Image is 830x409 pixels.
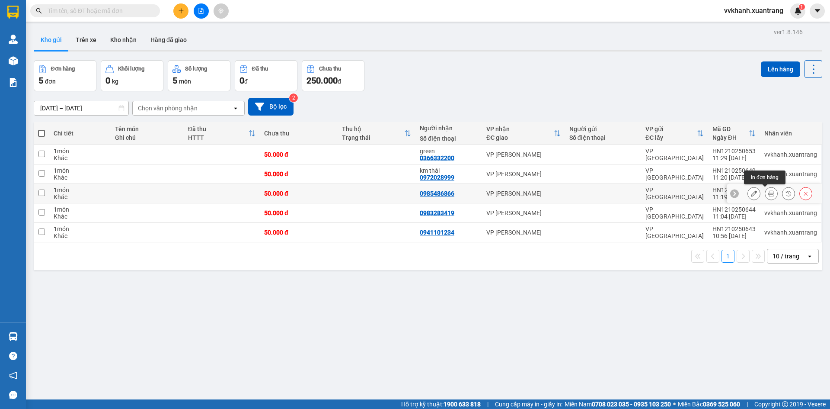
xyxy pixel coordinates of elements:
[34,29,69,50] button: Kho gửi
[3,62,64,74] span: 0972028999
[244,78,248,85] span: đ
[782,401,788,407] span: copyright
[569,126,637,132] div: Người gửi
[252,66,268,72] div: Đã thu
[54,187,106,193] div: 1 món
[54,155,106,161] div: Khác
[302,60,364,91] button: Chưa thu250.000đ
[420,229,454,236] div: 0941101234
[712,167,756,174] div: HN1210250649
[48,6,150,16] input: Tìm tên, số ĐT hoặc mã đơn
[3,48,26,54] span: Người gửi:
[486,190,561,197] div: VP [PERSON_NAME]
[495,399,562,409] span: Cung cấp máy in - giấy in:
[34,60,96,91] button: Đơn hàng5đơn
[712,225,756,232] div: HN1210250643
[232,105,239,112] svg: open
[486,134,554,141] div: ĐC giao
[138,104,198,113] div: Chọn văn phòng nhận
[645,206,704,220] div: VP [GEOGRAPHIC_DATA]
[306,75,338,86] span: 250.000
[794,7,802,15] img: icon-new-feature
[9,391,17,399] span: message
[87,23,126,31] span: 0943559551
[420,155,454,161] div: 0366332200
[806,253,813,260] svg: open
[342,126,404,132] div: Thu hộ
[319,66,341,72] div: Chưa thu
[38,75,43,86] span: 5
[764,229,817,236] div: vvkhanh.xuantrang
[235,60,297,91] button: Đã thu0đ
[444,401,481,408] strong: 1900 633 818
[764,171,817,177] div: vvkhanh.xuantrang
[69,29,103,50] button: Trên xe
[168,60,230,91] button: Số lượng5món
[712,126,749,132] div: Mã GD
[54,174,106,181] div: Khác
[264,209,333,216] div: 50.000 đ
[115,126,179,132] div: Tên món
[712,174,756,181] div: 11:20 [DATE]
[9,35,18,44] img: warehouse-icon
[703,401,740,408] strong: 0369 525 060
[645,134,697,141] div: ĐC lấy
[198,8,204,14] span: file-add
[645,225,704,239] div: VP [GEOGRAPHIC_DATA]
[54,130,106,137] div: Chi tiết
[179,78,191,85] span: món
[641,122,708,145] th: Toggle SortBy
[764,130,817,137] div: Nhân viên
[188,126,249,132] div: Đã thu
[51,66,75,72] div: Đơn hàng
[773,252,799,261] div: 10 / trang
[9,332,18,341] img: warehouse-icon
[645,187,704,200] div: VP [GEOGRAPHIC_DATA]
[673,403,676,406] span: ⚪️
[747,399,748,409] span: |
[420,190,454,197] div: 0985486866
[486,151,561,158] div: VP [PERSON_NAME]
[9,352,17,360] span: question-circle
[420,167,478,174] div: km thái
[264,151,333,158] div: 50.000 đ
[712,206,756,213] div: HN1210250644
[178,8,184,14] span: plus
[9,56,18,65] img: warehouse-icon
[486,229,561,236] div: VP [PERSON_NAME]
[185,66,207,72] div: Số lượng
[22,26,50,35] em: Logistics
[101,60,163,91] button: Khối lượng0kg
[487,399,488,409] span: |
[3,56,49,61] span: Người nhận:
[486,126,554,132] div: VP nhận
[9,78,18,87] img: solution-icon
[118,66,144,72] div: Khối lượng
[712,134,749,141] div: Ngày ĐH
[678,399,740,409] span: Miền Bắc
[764,209,817,216] div: vvkhanh.xuantrang
[800,4,803,10] span: 1
[36,8,42,14] span: search
[712,193,756,200] div: 11:19 [DATE]
[721,250,734,263] button: 1
[420,135,478,142] div: Số điện thoại
[814,7,821,15] span: caret-down
[486,209,561,216] div: VP [PERSON_NAME]
[712,187,756,193] div: HN1210250648
[592,401,671,408] strong: 0708 023 035 - 0935 103 250
[764,151,817,158] div: vvkhanh.xuantrang
[482,122,565,145] th: Toggle SortBy
[717,5,790,16] span: vvkhanh.xuantrang
[172,75,177,86] span: 5
[264,190,333,197] div: 50.000 đ
[264,130,333,137] div: Chưa thu
[10,16,61,25] span: XUANTRANG
[184,122,260,145] th: Toggle SortBy
[264,171,333,177] div: 50.000 đ
[194,3,209,19] button: file-add
[569,134,637,141] div: Số điện thoại
[105,75,110,86] span: 0
[774,27,803,37] div: ver 1.8.146
[30,55,49,61] span: km thái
